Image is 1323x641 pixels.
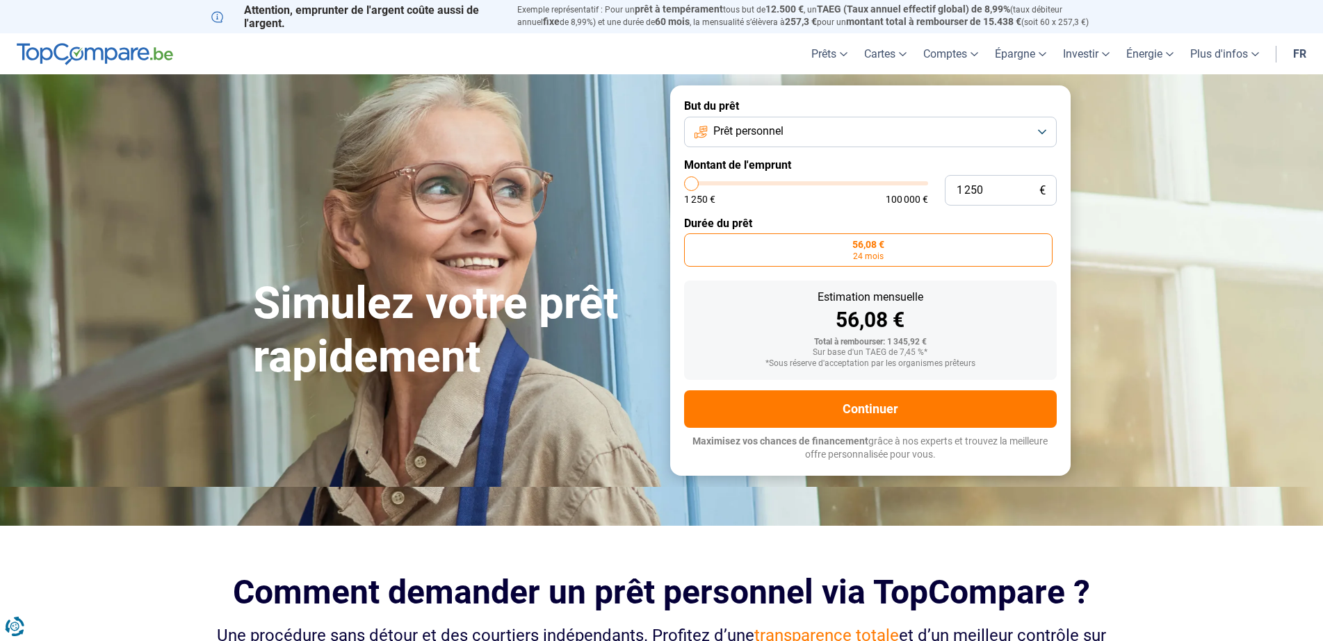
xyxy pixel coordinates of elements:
[684,194,715,204] span: 1 250 €
[692,435,868,447] span: Maximisez vos chances de financement
[803,33,856,74] a: Prêts
[765,3,804,15] span: 12.500 €
[852,240,884,249] span: 56,08 €
[1039,185,1046,197] span: €
[211,3,501,30] p: Attention, emprunter de l'argent coûte aussi de l'argent.
[517,3,1112,28] p: Exemple représentatif : Pour un tous but de , un (taux débiteur annuel de 8,99%) et une durée de ...
[785,16,817,27] span: 257,3 €
[684,158,1057,172] label: Montant de l'emprunt
[684,117,1057,147] button: Prêt personnel
[655,16,690,27] span: 60 mois
[684,217,1057,230] label: Durée du prêt
[684,390,1057,428] button: Continuer
[1118,33,1182,74] a: Énergie
[635,3,723,15] span: prêt à tempérament
[695,338,1046,347] div: Total à rembourser: 1 345,92 €
[211,573,1112,611] h2: Comment demander un prêt personnel via TopCompare ?
[695,348,1046,358] div: Sur base d'un TAEG de 7,45 %*
[684,435,1057,462] p: grâce à nos experts et trouvez la meilleure offre personnalisée pour vous.
[543,16,560,27] span: fixe
[695,359,1046,369] div: *Sous réserve d'acceptation par les organismes prêteurs
[695,292,1046,303] div: Estimation mensuelle
[1285,33,1315,74] a: fr
[253,277,654,384] h1: Simulez votre prêt rapidement
[695,310,1046,331] div: 56,08 €
[1182,33,1267,74] a: Plus d'infos
[713,124,784,139] span: Prêt personnel
[846,16,1021,27] span: montant total à rembourser de 15.438 €
[17,43,173,65] img: TopCompare
[886,194,928,204] span: 100 000 €
[853,252,884,260] span: 24 mois
[684,99,1057,113] label: But du prêt
[856,33,915,74] a: Cartes
[987,33,1055,74] a: Épargne
[1055,33,1118,74] a: Investir
[915,33,987,74] a: Comptes
[817,3,1010,15] span: TAEG (Taux annuel effectif global) de 8,99%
